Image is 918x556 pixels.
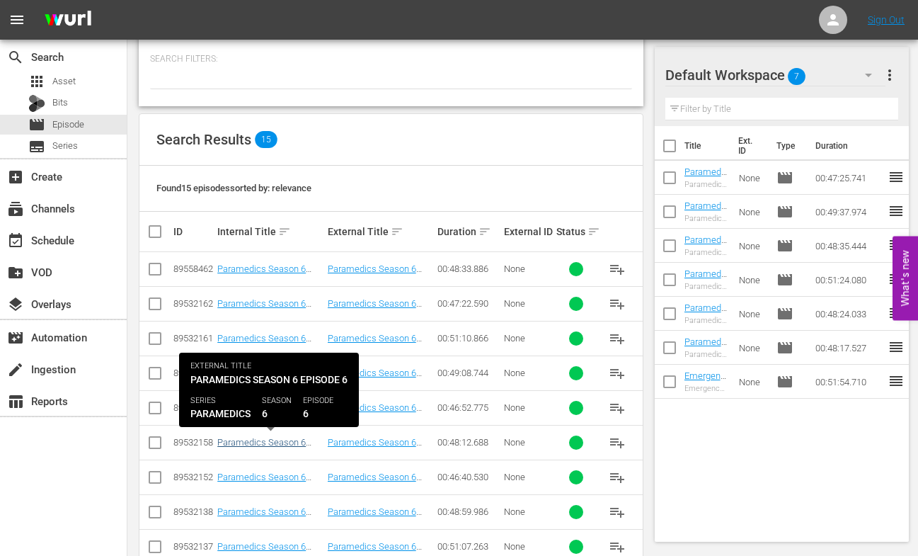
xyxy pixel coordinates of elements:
span: sort [391,225,403,238]
td: 00:49:37.974 [810,195,888,229]
div: 00:48:12.688 [437,437,499,448]
button: Open Feedback Widget [893,236,918,320]
span: Automation [7,329,24,346]
div: 89558462 [173,263,213,274]
div: 00:51:10.866 [437,333,499,344]
span: Series [28,138,45,155]
td: None [733,263,771,297]
div: None [504,263,553,274]
div: Paramedics Season 3 Episode 1 [684,350,728,359]
div: None [504,506,553,517]
div: 89532161 [173,333,213,344]
td: 00:48:35.444 [810,229,888,263]
div: 89532138 [173,506,213,517]
button: playlist_add [600,252,634,286]
div: 00:46:52.775 [437,402,499,413]
span: Episode [776,237,793,254]
a: Paramedics Season 4 Episode 9 - Nine Now [684,200,727,254]
button: playlist_add [600,322,634,356]
span: playlist_add [609,330,626,347]
span: more_vert [881,67,898,84]
span: Episode [28,116,45,133]
span: Asset [52,74,76,89]
span: reorder [888,305,905,322]
span: Episode [776,305,793,322]
span: reorder [888,373,905,390]
div: None [504,298,553,309]
div: Status [556,223,596,240]
div: None [504,368,553,378]
span: playlist_add [609,469,626,486]
a: Paramedics Season 4 Episode 8 - Nine Now [684,234,727,288]
span: playlist_add [609,538,626,555]
button: playlist_add [600,356,634,390]
div: ID [173,226,213,237]
div: None [504,472,553,482]
span: Episode [776,339,793,356]
td: 00:47:25.741 [810,161,888,195]
a: Paramedics Season 3 Episode 2 - Nine Now [684,302,727,356]
td: None [733,365,771,399]
th: Type [768,126,807,166]
button: more_vert [881,58,898,92]
span: sort [587,225,600,238]
th: Ext. ID [730,126,768,166]
div: Internal Title [217,223,323,240]
a: Paramedics Season 4 Episode 7 - Nine Now [684,268,727,322]
td: None [733,229,771,263]
span: Found 15 episodes sorted by: relevance [156,183,311,193]
div: None [504,333,553,344]
span: Episode [776,169,793,186]
div: 00:47:22.590 [437,298,499,309]
td: 00:51:24.080 [810,263,888,297]
div: 89532137 [173,541,213,552]
td: None [733,161,771,195]
span: Bits [52,96,68,110]
span: reorder [888,237,905,254]
div: 89532152 [173,472,213,482]
div: 00:46:40.530 [437,472,499,482]
div: External Title [328,223,434,240]
div: Default Workspace [665,55,885,95]
a: Paramedics Season 6 Episode 5 - Nine Now [217,472,311,493]
a: Paramedics Season 6 Episode 9 [328,333,422,354]
td: None [733,331,771,365]
a: Paramedics Season 6 Episode 3 [328,506,422,528]
span: 15 [255,131,277,148]
button: playlist_add [600,287,634,321]
div: 00:51:07.263 [437,541,499,552]
span: reorder [888,339,905,356]
a: Paramedics Season 6 Episode 8 [328,368,422,389]
div: 89532160 [173,368,213,378]
a: Paramedics Season 6 Episode 3 - Nine Now [217,506,311,528]
div: Duration [437,223,499,240]
div: Paramedics Season 4 Episode 9 [684,214,728,223]
div: 89532162 [173,298,213,309]
span: playlist_add [609,365,626,382]
span: playlist_add [609,261,626,278]
span: sort [478,225,491,238]
td: 00:48:24.033 [810,297,888,331]
td: None [733,297,771,331]
div: Emergency Season 2 Episode 1 [684,384,728,393]
a: Paramedics Season 4 Episode 10 - Nine Now [684,166,727,220]
div: 89532158 [173,437,213,448]
a: Paramedics Season 6 Episode 10 - Nine Now [217,298,311,319]
span: Episode [776,203,793,220]
span: VOD [7,264,24,281]
div: Paramedics Season 4 Episode 7 [684,282,728,291]
button: playlist_add [600,426,634,460]
span: Schedule [7,232,24,249]
a: Emergency Season 2 Episode 1 - Nine Now [684,370,726,424]
a: Paramedics Season 6 Episode 6 - Nine Now [217,437,311,458]
span: sort [278,225,291,238]
div: Bits [28,95,45,112]
a: Paramedics Season 6 Episode 8 - Nine Now [217,368,311,389]
a: Paramedics Season 6 Episode 4 [328,263,422,285]
span: playlist_add [609,295,626,312]
span: Search Results [156,131,251,148]
span: menu [8,11,25,28]
a: Paramedics Season 3 Episode 1 - Nine Now [684,336,727,390]
td: None [733,195,771,229]
span: Series [52,139,78,153]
